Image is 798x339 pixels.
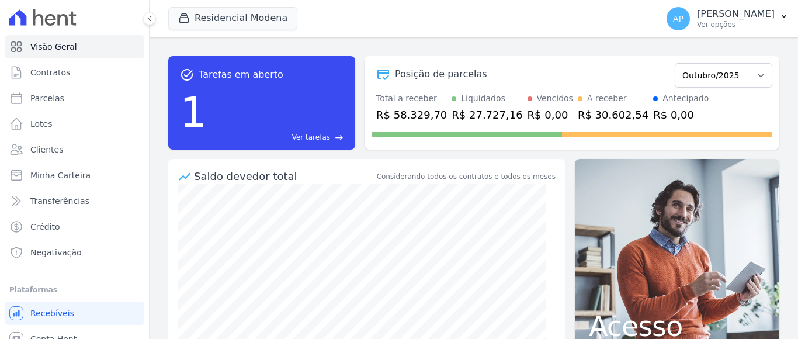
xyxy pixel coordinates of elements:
[528,107,573,123] div: R$ 0,00
[657,2,798,35] button: AP [PERSON_NAME] Ver opções
[376,92,447,105] div: Total a receber
[30,307,74,319] span: Recebíveis
[376,107,447,123] div: R$ 58.329,70
[537,92,573,105] div: Vencidos
[5,87,144,110] a: Parcelas
[5,35,144,58] a: Visão Geral
[5,112,144,136] a: Lotes
[452,107,522,123] div: R$ 27.727,16
[292,132,330,143] span: Ver tarefas
[5,302,144,325] a: Recebíveis
[377,171,556,182] div: Considerando todos os contratos e todos os meses
[199,68,283,82] span: Tarefas em aberto
[211,132,344,143] a: Ver tarefas east
[30,247,82,258] span: Negativação
[578,107,648,123] div: R$ 30.602,54
[9,283,140,297] div: Plataformas
[697,20,775,29] p: Ver opções
[5,189,144,213] a: Transferências
[662,92,709,105] div: Antecipado
[30,169,91,181] span: Minha Carteira
[653,107,709,123] div: R$ 0,00
[30,118,53,130] span: Lotes
[30,41,77,53] span: Visão Geral
[673,15,683,23] span: AP
[461,92,505,105] div: Liquidados
[587,92,627,105] div: A receber
[180,68,194,82] span: task_alt
[5,241,144,264] a: Negativação
[5,215,144,238] a: Crédito
[697,8,775,20] p: [PERSON_NAME]
[30,144,63,155] span: Clientes
[180,82,207,143] div: 1
[5,61,144,84] a: Contratos
[30,195,89,207] span: Transferências
[30,92,64,104] span: Parcelas
[194,168,374,184] div: Saldo devedor total
[395,67,487,81] div: Posição de parcelas
[335,133,344,142] span: east
[5,164,144,187] a: Minha Carteira
[30,221,60,233] span: Crédito
[30,67,70,78] span: Contratos
[168,7,297,29] button: Residencial Modena
[5,138,144,161] a: Clientes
